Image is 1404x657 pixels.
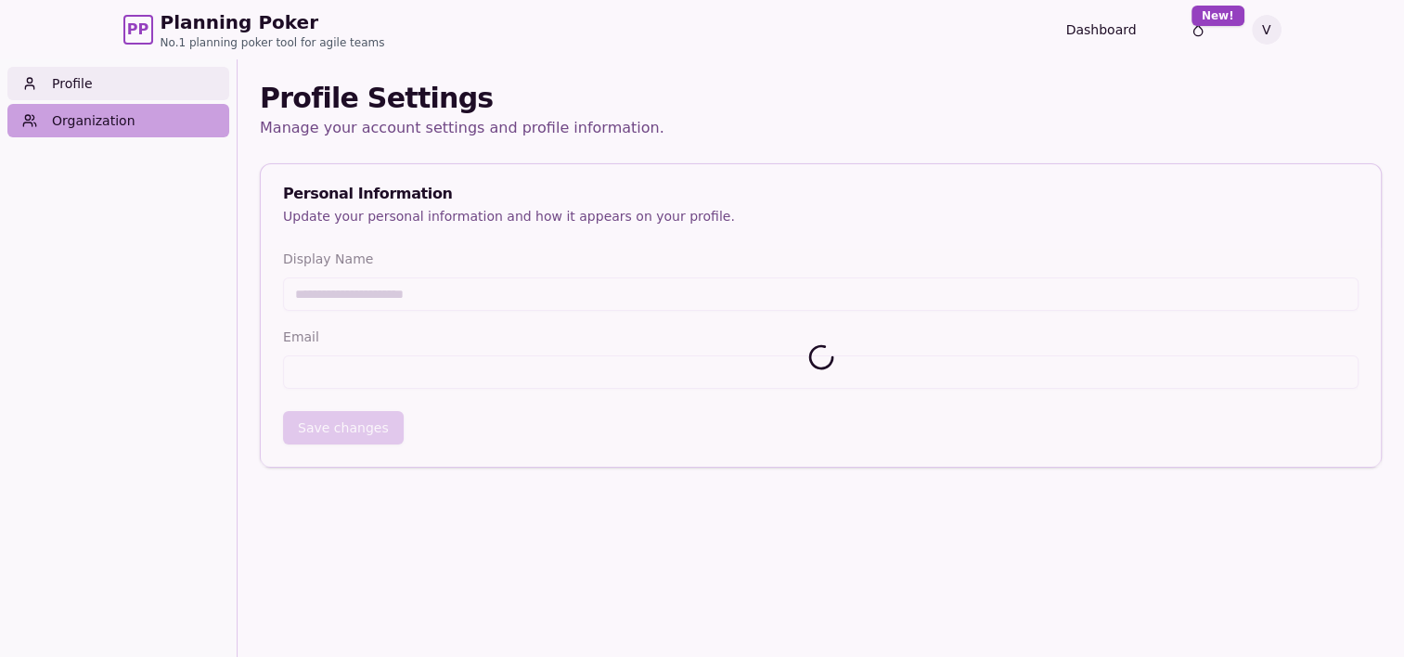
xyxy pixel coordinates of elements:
a: Organization [7,104,229,137]
div: New! [1191,6,1244,26]
h1: Profile Settings [260,82,1382,115]
p: Manage your account settings and profile information. [260,115,1382,141]
span: No.1 planning poker tool for agile teams [161,35,385,50]
div: Update your personal information and how it appears on your profile. [283,207,1359,225]
button: V [1252,15,1282,45]
a: Profile [7,67,229,100]
span: Planning Poker [161,9,385,35]
button: New! [1181,13,1215,46]
div: Personal Information [283,187,1359,201]
a: Dashboard [1066,20,1137,39]
a: PPPlanning PokerNo.1 planning poker tool for agile teams [123,9,385,50]
span: PP [127,19,148,41]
